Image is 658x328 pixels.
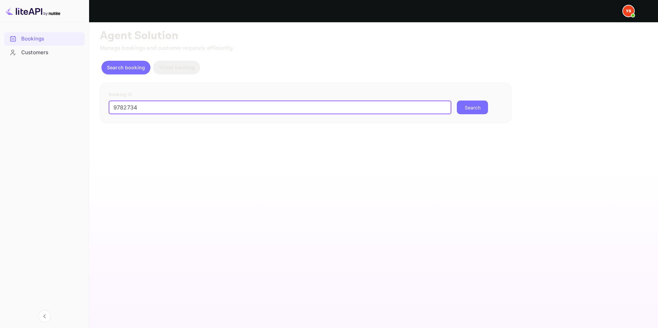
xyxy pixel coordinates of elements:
[21,35,81,43] div: Bookings
[100,45,234,52] span: Manage bookings and customer requests efficiently.
[107,64,145,71] p: Search booking
[5,5,60,16] img: LiteAPI logo
[109,91,503,98] p: Booking ID
[38,310,51,323] button: Collapse navigation
[4,46,85,59] a: Customers
[4,32,85,46] div: Bookings
[100,29,646,43] p: Agent Solution
[623,5,634,16] img: Yandex Support
[21,49,81,57] div: Customers
[457,101,488,114] button: Search
[159,64,195,71] p: Ticket tracking
[4,32,85,45] a: Bookings
[109,101,451,114] input: Enter Booking ID (e.g., 63782194)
